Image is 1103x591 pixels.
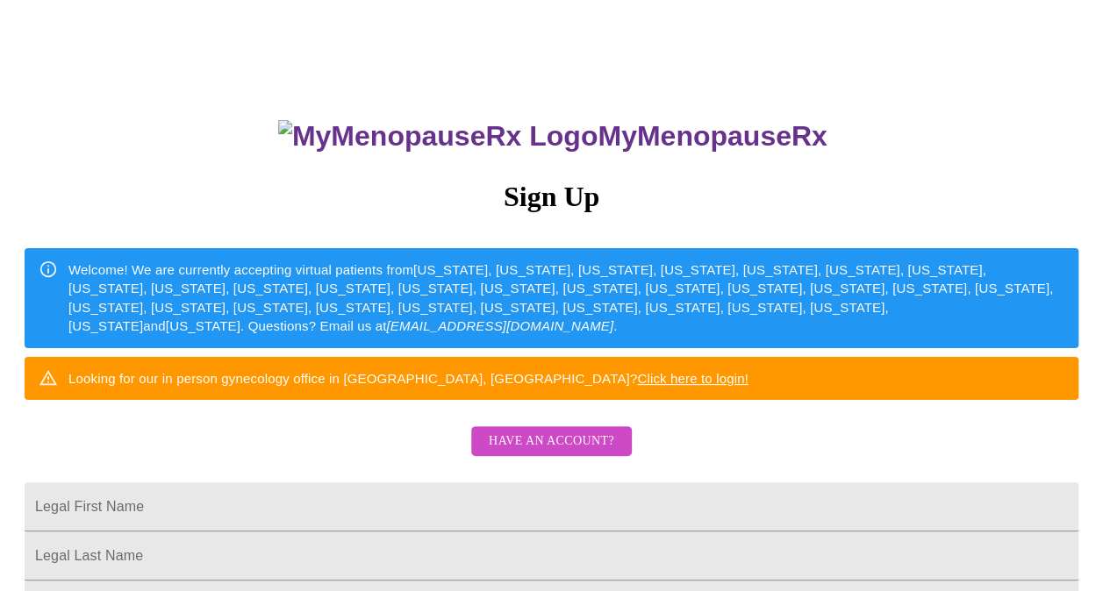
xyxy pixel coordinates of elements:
[68,362,748,395] div: Looking for our in person gynecology office in [GEOGRAPHIC_DATA], [GEOGRAPHIC_DATA]?
[489,431,614,452] span: Have an account?
[27,120,1079,153] h3: MyMenopauseRx
[467,445,636,460] a: Have an account?
[25,181,1078,213] h3: Sign Up
[386,318,613,333] em: [EMAIL_ADDRESS][DOMAIN_NAME]
[68,253,1064,343] div: Welcome! We are currently accepting virtual patients from [US_STATE], [US_STATE], [US_STATE], [US...
[637,371,748,386] a: Click here to login!
[278,120,598,153] img: MyMenopauseRx Logo
[471,426,632,457] button: Have an account?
